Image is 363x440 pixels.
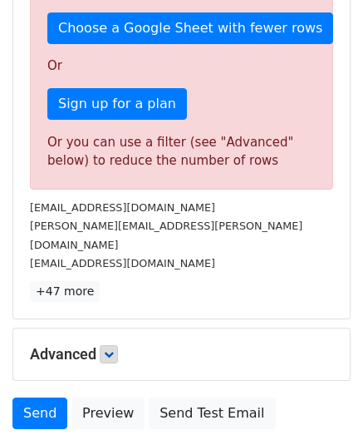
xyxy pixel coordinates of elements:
[30,257,215,269] small: [EMAIL_ADDRESS][DOMAIN_NAME]
[30,281,100,302] a: +47 more
[30,220,302,251] small: [PERSON_NAME][EMAIL_ADDRESS][PERSON_NAME][DOMAIN_NAME]
[47,12,333,44] a: Choose a Google Sheet with fewer rows
[71,398,145,429] a: Preview
[280,360,363,440] iframe: Chat Widget
[12,398,67,429] a: Send
[47,57,316,75] p: Or
[30,201,215,214] small: [EMAIL_ADDRESS][DOMAIN_NAME]
[47,133,316,171] div: Or you can use a filter (see "Advanced" below) to reduce the number of rows
[30,345,333,363] h5: Advanced
[149,398,275,429] a: Send Test Email
[47,88,187,120] a: Sign up for a plan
